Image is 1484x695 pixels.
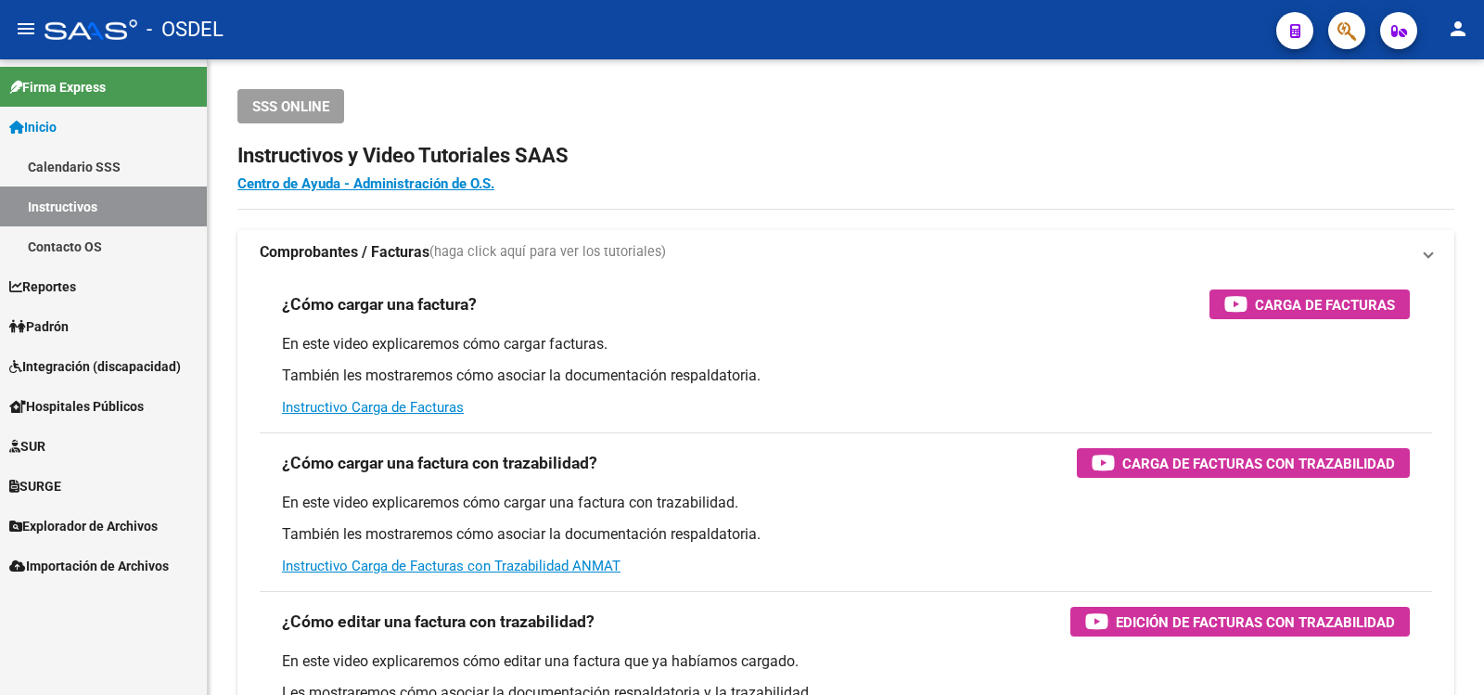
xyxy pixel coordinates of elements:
[9,356,181,377] span: Integración (discapacidad)
[252,98,329,115] span: SSS ONLINE
[282,291,477,317] h3: ¿Cómo cargar una factura?
[1077,448,1410,478] button: Carga de Facturas con Trazabilidad
[1421,632,1465,676] iframe: Intercom live chat
[237,230,1454,275] mat-expansion-panel-header: Comprobantes / Facturas(haga click aquí para ver los tutoriales)
[429,242,666,263] span: (haga click aquí para ver los tutoriales)
[282,493,1410,513] p: En este video explicaremos cómo cargar una factura con trazabilidad.
[1070,607,1410,637] button: Edición de Facturas con Trazabilidad
[1447,18,1469,40] mat-icon: person
[9,396,144,417] span: Hospitales Públicos
[1116,611,1395,634] span: Edición de Facturas con Trazabilidad
[9,556,169,576] span: Importación de Archivos
[282,609,595,635] h3: ¿Cómo editar una factura con trazabilidad?
[9,476,61,496] span: SURGE
[9,77,106,97] span: Firma Express
[282,651,1410,672] p: En este video explicaremos cómo editar una factura que ya habíamos cargado.
[9,277,76,297] span: Reportes
[282,450,597,476] h3: ¿Cómo cargar una factura con trazabilidad?
[282,399,464,416] a: Instructivo Carga de Facturas
[1209,290,1410,319] button: Carga de Facturas
[9,436,45,457] span: SUR
[260,242,429,263] strong: Comprobantes / Facturas
[237,175,494,192] a: Centro de Ayuda - Administración de O.S.
[237,89,344,123] button: SSS ONLINE
[147,9,224,50] span: - OSDEL
[9,117,57,137] span: Inicio
[1255,293,1395,316] span: Carga de Facturas
[282,366,1410,386] p: También les mostraremos cómo asociar la documentación respaldatoria.
[1122,452,1395,475] span: Carga de Facturas con Trazabilidad
[15,18,37,40] mat-icon: menu
[282,334,1410,354] p: En este video explicaremos cómo cargar facturas.
[9,316,69,337] span: Padrón
[9,516,158,536] span: Explorador de Archivos
[237,138,1454,174] h2: Instructivos y Video Tutoriales SAAS
[282,558,620,574] a: Instructivo Carga de Facturas con Trazabilidad ANMAT
[282,524,1410,545] p: También les mostraremos cómo asociar la documentación respaldatoria.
